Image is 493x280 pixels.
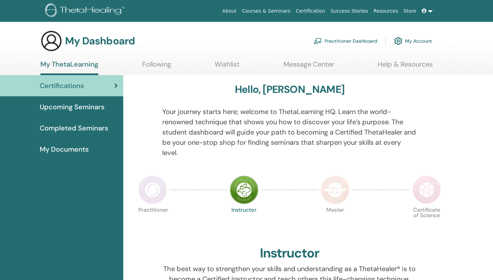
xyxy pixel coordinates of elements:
img: Certificate of Science [412,176,441,204]
a: Success Stories [328,5,371,17]
h2: Instructor [260,246,320,261]
p: Instructor [230,207,258,236]
a: Resources [371,5,401,17]
p: Certificate of Science [412,207,441,236]
img: logo.png [45,3,127,19]
a: My Account [394,33,432,48]
span: Certifications [40,81,84,91]
a: Courses & Seminars [239,5,293,17]
p: Practitioner [138,207,167,236]
a: Help & Resources [378,60,433,73]
img: chalkboard-teacher.svg [314,38,322,44]
a: Store [401,5,419,17]
h3: My Dashboard [65,35,135,47]
a: Message Center [283,60,334,73]
span: Upcoming Seminars [40,102,104,112]
span: Completed Seminars [40,123,108,133]
img: Instructor [230,176,258,204]
p: Your journey starts here; welcome to ThetaLearning HQ. Learn the world-renowned technique that sh... [162,107,417,158]
a: Practitioner Dashboard [314,33,377,48]
p: Master [321,207,350,236]
h3: Hello, [PERSON_NAME] [235,83,344,96]
a: Certification [293,5,328,17]
a: Wishlist [215,60,240,73]
a: About [219,5,239,17]
a: Following [142,60,171,73]
img: Master [321,176,350,204]
span: My Documents [40,144,89,154]
a: My ThetaLearning [40,60,98,75]
img: generic-user-icon.jpg [40,30,62,52]
img: Practitioner [138,176,167,204]
img: cog.svg [394,35,402,47]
